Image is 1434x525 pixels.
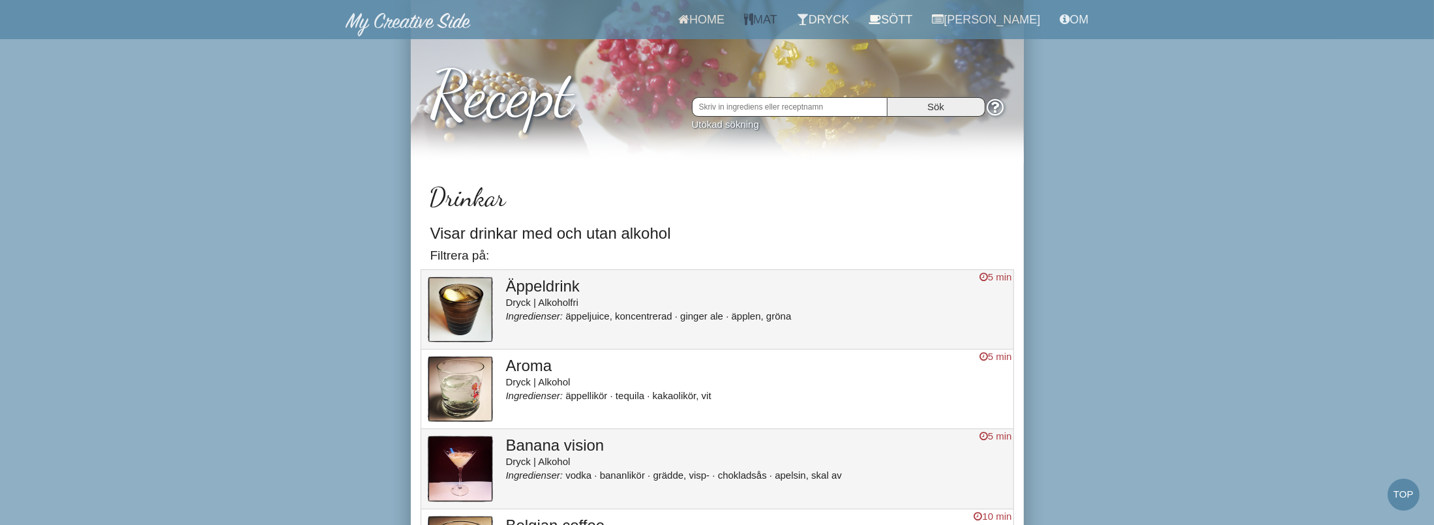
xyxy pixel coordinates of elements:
[653,470,715,481] li: grädde, visp-
[600,470,651,481] li: bananlikör
[506,278,1007,295] h3: Äppeldrink
[430,225,1004,242] h3: Visar drinkar med och utan alkohol
[565,470,597,481] li: vodka
[428,277,493,342] img: bild_312.jpg
[1388,479,1420,511] a: Top
[565,390,613,401] li: äppellikör
[718,470,772,481] li: chokladsås
[506,357,1007,374] h3: Aroma
[979,350,1012,363] div: 5 min
[979,429,1012,443] div: 5 min
[346,13,471,37] img: MyCreativeSide
[430,249,1004,263] h4: Filtrera på:
[428,436,493,502] img: bild_309.jpg
[692,97,888,117] input: Skriv in ingrediens eller receptnamn
[506,470,563,481] i: Ingredienser:
[616,390,650,401] li: tequila
[888,97,985,117] input: Sök
[506,455,1007,468] div: Dryck | Alkohol
[653,390,711,401] li: kakaolikör, vit
[979,270,1012,284] div: 5 min
[692,119,759,130] a: Utökad sökning
[506,295,1007,309] div: Dryck | Alkoholfri
[506,437,1007,454] h3: Banana vision
[565,310,678,322] li: äppeljuice, koncentrerad
[506,390,563,401] i: Ingredienser:
[430,45,1004,130] h1: Recept
[430,183,1004,211] h2: Drinkar
[428,356,493,422] img: bild_311.jpg
[680,310,728,322] li: ginger ale
[775,470,842,481] li: apelsin, skal av
[506,375,1007,389] div: Dryck | Alkohol
[506,310,563,322] i: Ingredienser:
[732,310,792,322] li: äpplen, gröna
[974,509,1011,523] div: 10 min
